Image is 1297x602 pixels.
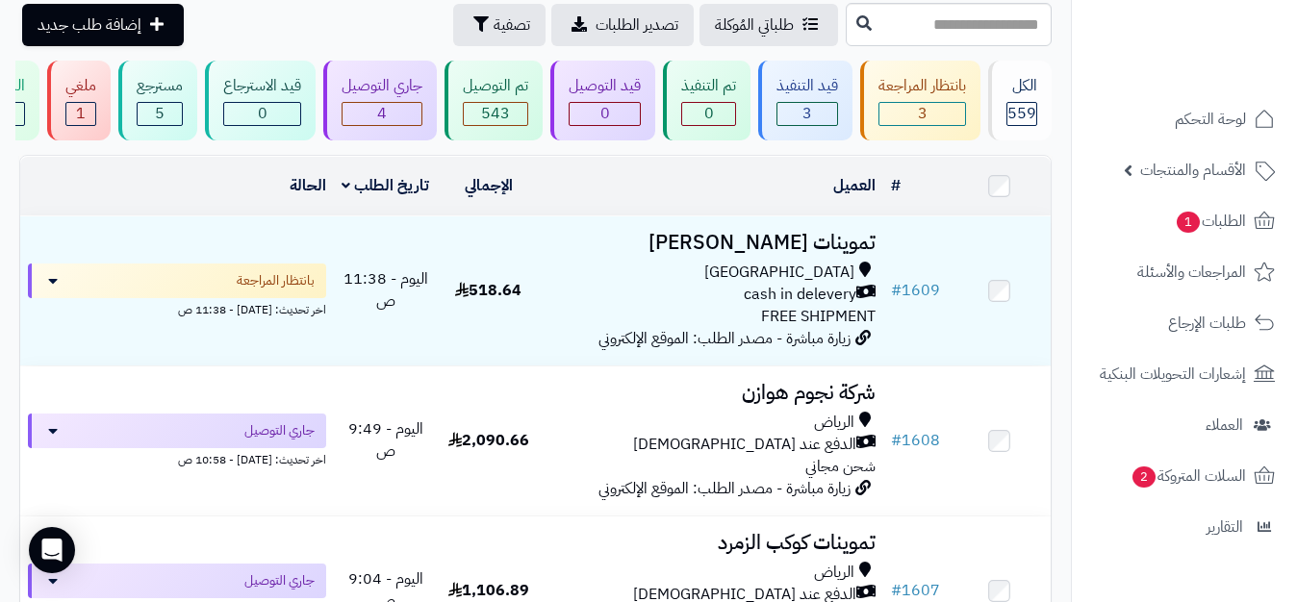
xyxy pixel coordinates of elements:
[1175,208,1246,235] span: الطلبات
[1083,504,1285,550] a: التقارير
[65,75,96,97] div: ملغي
[137,75,183,97] div: مسترجع
[891,429,940,452] a: #1608
[547,382,876,404] h3: شركة نجوم هوازن
[744,284,856,306] span: cash in delevery
[1175,106,1246,133] span: لوحة التحكم
[348,417,423,463] span: اليوم - 9:49 ص
[29,527,75,573] div: Open Intercom Messenger
[879,103,965,125] div: 3
[776,75,838,97] div: قيد التنفيذ
[891,174,901,197] a: #
[1083,96,1285,142] a: لوحة التحكم
[1083,198,1285,244] a: الطلبات1
[1100,361,1246,388] span: إشعارات التحويلات البنكية
[455,279,521,302] span: 518.64
[343,267,428,313] span: اليوم - 11:38 ص
[237,271,315,290] span: بانتظار المراجعة
[258,102,267,125] span: 0
[805,455,876,478] span: شحن مجاني
[244,571,315,590] span: جاري التوصيل
[547,61,659,140] a: قيد التوصيل 0
[1207,514,1243,540] span: التقارير
[814,412,854,434] span: الرياض
[463,75,528,97] div: تم التوصيل
[715,13,794,37] span: طلباتي المُوكلة
[681,75,736,97] div: تم التنفيذ
[138,103,182,125] div: 5
[1140,157,1246,184] span: الأقسام والمنتجات
[1131,463,1246,489] span: السلات المتروكة
[66,103,95,125] div: 1
[114,61,201,140] a: مسترجع 5
[777,103,837,125] div: 3
[441,61,547,140] a: تم التوصيل 543
[1083,453,1285,499] a: السلات المتروكة2
[38,13,141,37] span: إضافة طلب جديد
[22,4,184,46] a: إضافة طلب جديد
[465,174,513,197] a: الإجمالي
[342,75,422,97] div: جاري التوصيل
[481,102,510,125] span: 543
[464,103,527,125] div: 543
[1177,212,1200,233] span: 1
[224,103,300,125] div: 0
[891,279,902,302] span: #
[551,4,694,46] a: تصدير الطلبات
[343,103,421,125] div: 4
[918,102,928,125] span: 3
[28,448,326,468] div: اخر تحديث: [DATE] - 10:58 ص
[761,305,876,328] span: FREE SHIPMENT
[448,429,529,452] span: 2,090.66
[1166,14,1279,55] img: logo-2.png
[1083,402,1285,448] a: العملاء
[547,532,876,554] h3: تموينات كوكب الزمرد
[1168,310,1246,337] span: طلبات الإرجاع
[814,562,854,584] span: الرياض
[891,279,940,302] a: #1609
[1083,249,1285,295] a: المراجعات والأسئلة
[682,103,735,125] div: 0
[659,61,754,140] a: تم التنفيذ 0
[704,102,714,125] span: 0
[1083,351,1285,397] a: إشعارات التحويلات البنكية
[494,13,530,37] span: تصفية
[448,579,529,602] span: 1,106.89
[891,579,940,602] a: #1607
[704,262,854,284] span: [GEOGRAPHIC_DATA]
[878,75,966,97] div: بانتظار المراجعة
[76,102,86,125] span: 1
[754,61,856,140] a: قيد التنفيذ 3
[290,174,326,197] a: الحالة
[1137,259,1246,286] span: المراجعات والأسئلة
[891,579,902,602] span: #
[319,61,441,140] a: جاري التوصيل 4
[569,75,641,97] div: قيد التوصيل
[1206,412,1243,439] span: العملاء
[1006,75,1037,97] div: الكل
[984,61,1055,140] a: الكل559
[570,103,640,125] div: 0
[699,4,838,46] a: طلباتي المُوكلة
[547,232,876,254] h3: تموينات [PERSON_NAME]
[598,327,851,350] span: زيارة مباشرة - مصدر الطلب: الموقع الإلكتروني
[1083,300,1285,346] a: طلبات الإرجاع
[244,421,315,440] span: جاري التوصيل
[856,61,984,140] a: بانتظار المراجعة 3
[598,477,851,500] span: زيارة مباشرة - مصدر الطلب: الموقع الإلكتروني
[891,429,902,452] span: #
[453,4,546,46] button: تصفية
[633,434,856,456] span: الدفع عند [DEMOGRAPHIC_DATA]
[596,13,678,37] span: تصدير الطلبات
[201,61,319,140] a: قيد الاسترجاع 0
[377,102,387,125] span: 4
[833,174,876,197] a: العميل
[28,298,326,318] div: اخر تحديث: [DATE] - 11:38 ص
[43,61,114,140] a: ملغي 1
[1132,466,1156,488] span: 2
[1007,102,1036,125] span: 559
[342,174,429,197] a: تاريخ الطلب
[155,102,165,125] span: 5
[223,75,301,97] div: قيد الاسترجاع
[802,102,812,125] span: 3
